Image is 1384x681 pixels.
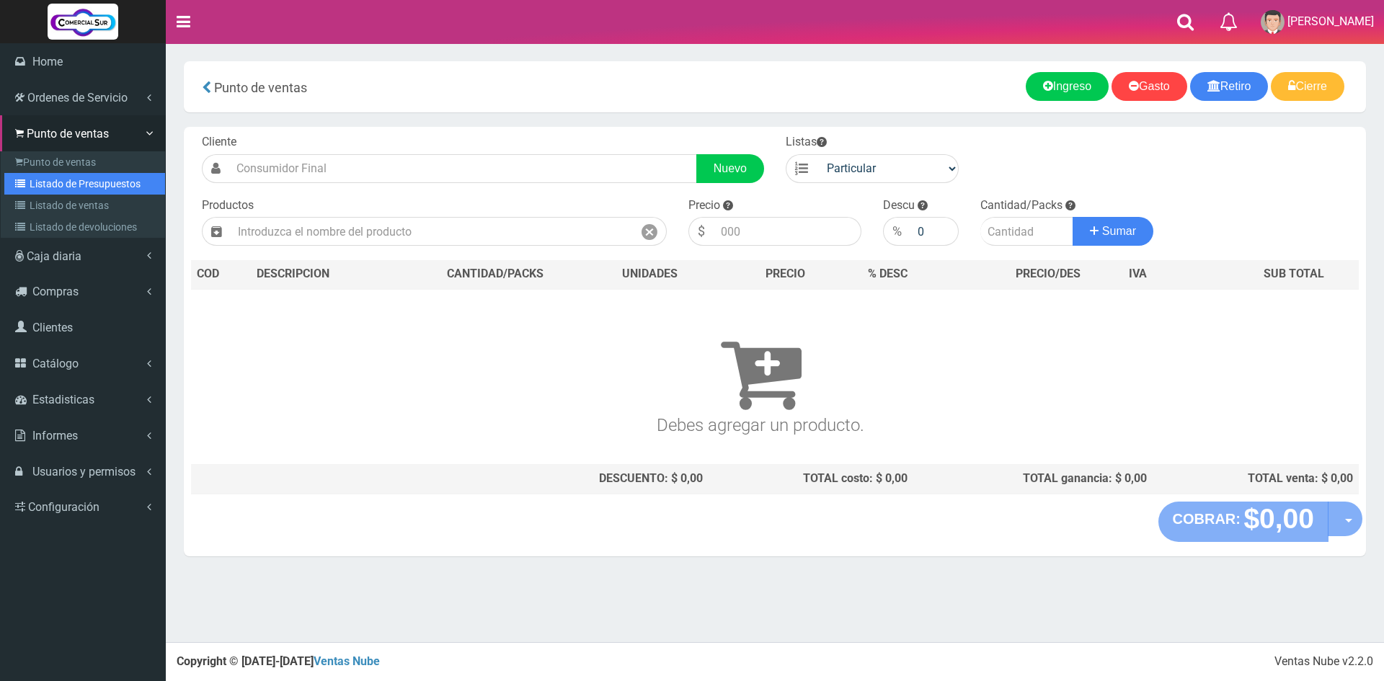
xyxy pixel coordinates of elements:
[980,217,1073,246] input: Cantidad
[32,429,78,442] span: Informes
[590,260,709,289] th: UNIDADES
[766,266,805,282] span: PRECIO
[231,217,633,246] input: Introduzca el nombre del producto
[405,471,703,487] div: DESCUENTO: $ 0,00
[1158,502,1329,542] button: COBRAR: $0,00
[786,134,827,151] label: Listas
[48,4,118,40] img: Logo grande
[1264,266,1324,282] span: SUB TOTAL
[1173,511,1241,527] strong: COBRAR:
[883,217,910,246] div: %
[696,154,764,183] a: Nuevo
[1190,72,1269,101] a: Retiro
[714,471,908,487] div: TOTAL costo: $ 0,00
[399,260,590,289] th: CANTIDAD/PACKS
[251,260,399,289] th: DES
[1016,267,1081,280] span: PRECIO/DES
[214,80,307,95] span: Punto de ventas
[32,465,136,479] span: Usuarios y permisos
[32,393,94,406] span: Estadisticas
[919,471,1147,487] div: TOTAL ganancia: $ 0,00
[4,195,165,216] a: Listado de ventas
[1261,10,1285,34] img: User Image
[1112,72,1187,101] a: Gasto
[1073,217,1153,246] button: Sumar
[4,151,165,173] a: Punto de ventas
[1243,503,1314,534] strong: $0,00
[28,500,99,514] span: Configuración
[229,154,697,183] input: Consumidor Final
[202,134,236,151] label: Cliente
[1026,72,1109,101] a: Ingreso
[688,217,714,246] div: $
[4,216,165,238] a: Listado de devoluciones
[32,55,63,68] span: Home
[868,267,908,280] span: % DESC
[27,91,128,104] span: Ordenes de Servicio
[278,267,329,280] span: CRIPCION
[1102,225,1136,237] span: Sumar
[27,127,109,141] span: Punto de ventas
[714,217,861,246] input: 000
[910,217,959,246] input: 000
[1129,267,1147,280] span: IVA
[191,260,251,289] th: COD
[197,310,1324,435] h3: Debes agregar un producto.
[1274,654,1373,670] div: Ventas Nube v2.2.0
[883,197,915,214] label: Descu
[1158,471,1353,487] div: TOTAL venta: $ 0,00
[688,197,720,214] label: Precio
[32,321,73,334] span: Clientes
[4,173,165,195] a: Listado de Presupuestos
[980,197,1063,214] label: Cantidad/Packs
[32,357,79,370] span: Catálogo
[32,285,79,298] span: Compras
[202,197,254,214] label: Productos
[27,249,81,263] span: Caja diaria
[1271,72,1344,101] a: Cierre
[1287,14,1374,28] span: [PERSON_NAME]
[314,654,380,668] a: Ventas Nube
[177,654,380,668] strong: Copyright © [DATE]-[DATE]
